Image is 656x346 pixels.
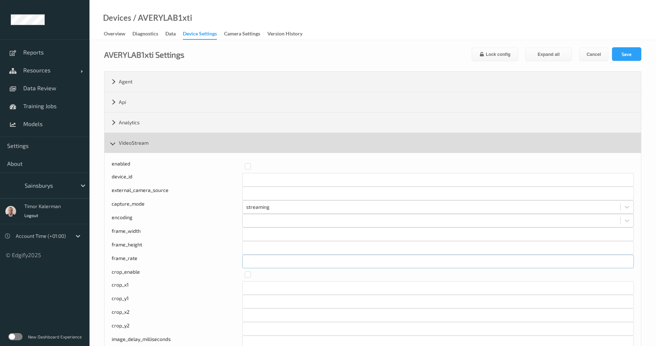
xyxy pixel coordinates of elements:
[112,227,242,241] div: frame_width
[165,29,183,39] a: Data
[103,14,131,21] a: Devices
[612,47,641,61] button: Save
[104,30,125,39] div: Overview
[525,48,572,61] button: Expand all
[165,30,176,39] div: Data
[112,187,242,200] div: external_camera_source
[105,92,641,112] div: Api
[112,214,242,227] div: encoding
[224,30,260,39] div: Camera Settings
[112,160,240,173] div: enabled
[112,281,242,295] div: crop_x1
[183,30,217,40] div: Device Settings
[267,29,310,39] a: Version History
[112,173,242,187] div: device_id
[183,29,224,40] a: Device Settings
[104,51,184,58] div: AVERYLAB1xti Settings
[112,322,242,336] div: crop_y2
[224,29,267,39] a: Camera Settings
[105,112,641,133] div: Analytics
[112,241,242,255] div: frame_height
[131,14,192,21] div: / AVERYLAB1xti
[104,29,132,39] a: Overview
[112,268,240,281] div: crop_enable
[105,72,641,92] div: Agent
[112,255,242,268] div: frame_rate
[112,295,242,308] div: crop_y1
[112,200,242,214] div: capture_mode
[267,30,302,39] div: Version History
[132,29,165,39] a: Diagnostics
[579,48,608,61] button: Cancel
[105,133,641,153] div: VideoStream
[112,308,242,322] div: crop_x2
[132,30,158,39] div: Diagnostics
[472,48,518,61] button: Lock config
